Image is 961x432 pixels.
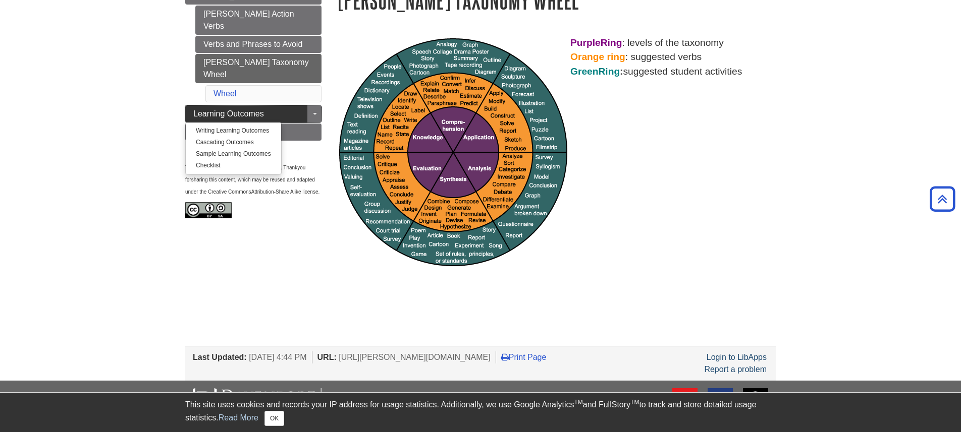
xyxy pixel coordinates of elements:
a: Wheel [213,89,236,98]
a: Sample Learning Outcomes [186,148,281,160]
strong: Orange ring [570,51,625,62]
strong: Ring [601,37,622,48]
a: Cascading Outcomes [186,137,281,148]
a: Back to Top [926,192,958,206]
span: sharing this content, which may be reused and adapted under the Creative Commons . [185,177,319,195]
a: Learning Outcomes [185,105,322,122]
a: Verbs and Phrases to Avoid [195,36,322,53]
span: you for [185,165,307,182]
a: Report a problem [704,365,767,374]
span: [DATE] 4:44 PM [249,353,306,361]
a: [PERSON_NAME] Action Verbs [195,6,322,35]
span: URL: [317,353,337,361]
span: Green [570,66,598,77]
sup: TM [574,399,582,406]
strong: : [570,66,623,77]
span: Ring [598,66,620,77]
span: Last Updated: [193,353,247,361]
a: Login to LibApps [707,353,767,361]
i: Print Page [501,353,509,361]
a: Checklist [186,160,281,171]
a: Writing Learning Outcomes [186,125,281,137]
span: Learning Outcomes [193,109,264,118]
span: [URL][PERSON_NAME][DOMAIN_NAME] [339,353,491,361]
span: Attribution-Share Alike license [251,189,318,195]
a: E-mail [672,388,698,423]
a: [PERSON_NAME] Taxonomy Wheel [195,54,322,83]
button: Close [264,411,284,426]
strong: Purple [570,37,601,48]
a: FAQ [743,388,768,423]
a: Read More [219,413,258,422]
p: : levels of the taxonomy : suggested verbs suggested student activities [337,36,776,79]
a: Print Page [501,353,547,361]
div: This site uses cookies and records your IP address for usage statistics. Additionally, we use Goo... [185,399,776,426]
sup: TM [630,399,639,406]
a: Text [708,388,733,423]
img: DU Libraries [193,388,385,414]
